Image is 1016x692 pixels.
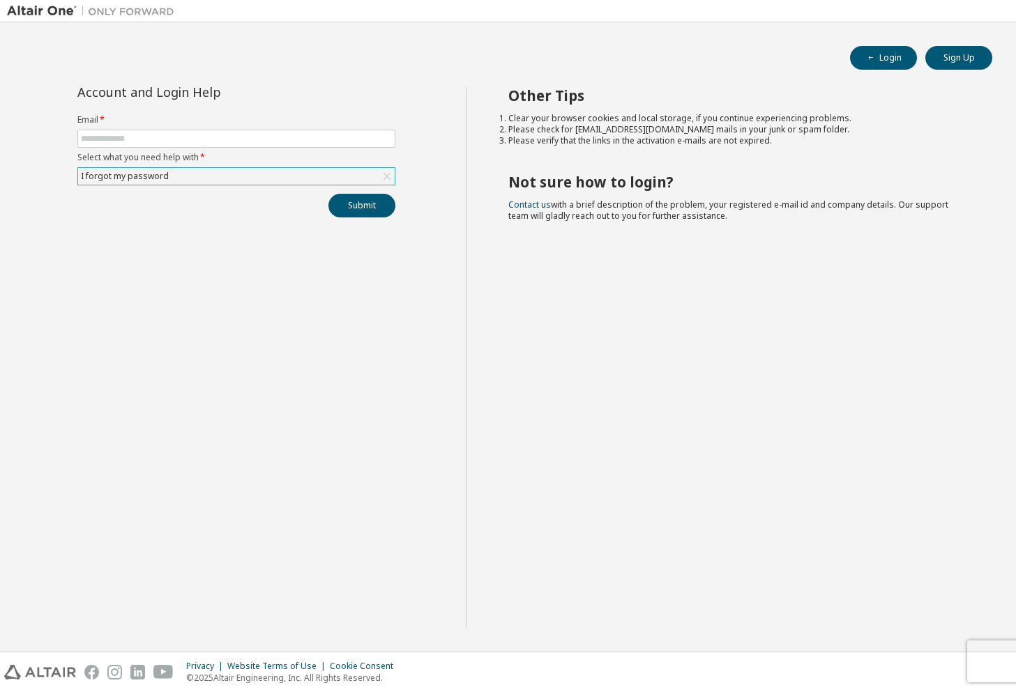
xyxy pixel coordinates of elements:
a: Contact us [508,199,551,210]
div: Privacy [186,661,227,672]
label: Email [77,114,395,125]
div: Cookie Consent [330,661,402,672]
img: instagram.svg [107,665,122,679]
div: I forgot my password [79,169,171,184]
button: Login [850,46,917,70]
h2: Not sure how to login? [508,173,967,191]
p: © 2025 Altair Engineering, Inc. All Rights Reserved. [186,672,402,684]
div: Account and Login Help [77,86,332,98]
img: Altair One [7,4,181,18]
img: linkedin.svg [130,665,145,679]
li: Clear your browser cookies and local storage, if you continue experiencing problems. [508,113,967,124]
li: Please verify that the links in the activation e-mails are not expired. [508,135,967,146]
li: Please check for [EMAIL_ADDRESS][DOMAIN_NAME] mails in your junk or spam folder. [508,124,967,135]
img: facebook.svg [84,665,99,679]
img: altair_logo.svg [4,665,76,679]
label: Select what you need help with [77,152,395,163]
img: youtube.svg [153,665,174,679]
div: I forgot my password [78,168,395,185]
div: Website Terms of Use [227,661,330,672]
span: with a brief description of the problem, your registered e-mail id and company details. Our suppo... [508,199,948,222]
button: Sign Up [925,46,992,70]
h2: Other Tips [508,86,967,105]
button: Submit [328,194,395,217]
